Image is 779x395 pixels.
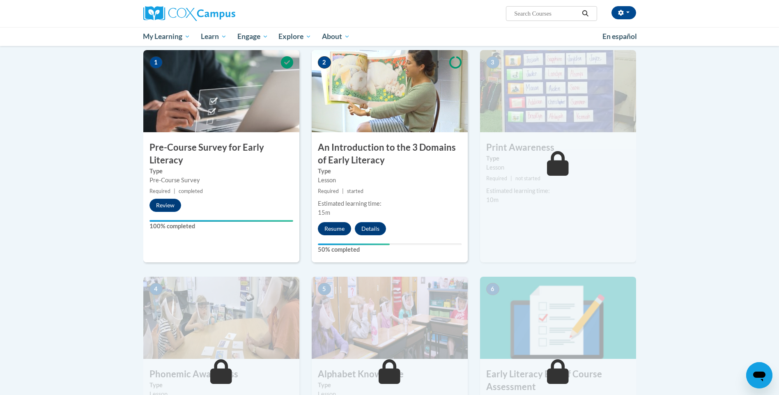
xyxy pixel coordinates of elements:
span: Required [486,175,507,181]
div: Estimated learning time: [486,186,630,195]
button: Resume [318,222,351,235]
div: Lesson [486,163,630,172]
a: En español [597,28,642,45]
button: Account Settings [611,6,636,19]
a: Learn [195,27,232,46]
label: Type [149,381,293,390]
img: Course Image [312,50,468,132]
a: My Learning [138,27,196,46]
span: Required [318,188,339,194]
label: 100% completed [149,222,293,231]
img: Course Image [143,50,299,132]
label: Type [149,167,293,176]
span: 2 [318,56,331,69]
span: Explore [278,32,311,41]
span: Required [149,188,170,194]
div: Pre-Course Survey [149,176,293,185]
a: Engage [232,27,273,46]
h3: Print Awareness [480,141,636,154]
div: Your progress [318,243,390,245]
a: About [317,27,355,46]
label: Type [318,167,462,176]
span: 15m [318,209,330,216]
input: Search Courses [513,9,579,18]
span: not started [515,175,540,181]
button: Search [579,9,591,18]
span: | [510,175,512,181]
div: Estimated learning time: [318,199,462,208]
span: 3 [486,56,499,69]
span: 1 [149,56,163,69]
button: Details [355,222,386,235]
span: My Learning [143,32,190,41]
h3: Early Literacy End of Course Assessment [480,368,636,393]
span: completed [179,188,203,194]
span: | [342,188,344,194]
label: Type [486,154,630,163]
span: started [347,188,363,194]
div: Main menu [131,27,648,46]
img: Course Image [143,277,299,359]
span: En español [602,32,637,41]
span: About [322,32,350,41]
h3: An Introduction to the 3 Domains of Early Literacy [312,141,468,167]
img: Cox Campus [143,6,235,21]
span: 5 [318,283,331,295]
div: Lesson [318,176,462,185]
span: Learn [201,32,227,41]
iframe: Button to launch messaging window [746,362,772,388]
img: Course Image [480,50,636,132]
span: 10m [486,196,499,203]
img: Course Image [480,277,636,359]
span: 6 [486,283,499,295]
span: | [174,188,175,194]
img: Course Image [312,277,468,359]
label: 50% completed [318,245,462,254]
h3: Phonemic Awareness [143,368,299,381]
button: Review [149,199,181,212]
h3: Alphabet Knowledge [312,368,468,381]
h3: Pre-Course Survey for Early Literacy [143,141,299,167]
span: 4 [149,283,163,295]
label: Type [318,381,462,390]
a: Cox Campus [143,6,299,21]
a: Explore [273,27,317,46]
span: Engage [237,32,268,41]
div: Your progress [149,220,293,222]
